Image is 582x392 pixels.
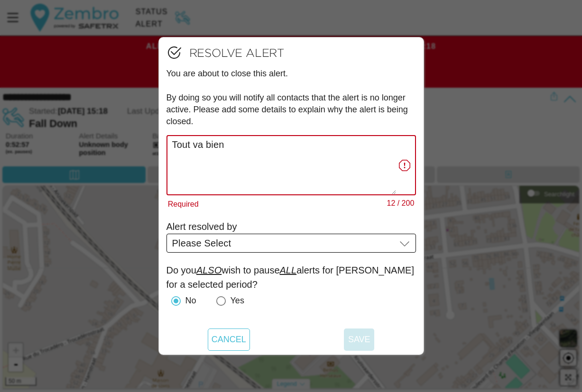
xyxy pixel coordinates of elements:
div: Yes [231,295,244,306]
span: Save [348,328,370,350]
label: Alert resolved by [166,221,237,232]
p: You are about to close this alert. By doing so you will notify all contacts that the alert is no ... [166,68,416,128]
label: Do you wish to pause alerts for [PERSON_NAME] for a selected period? [166,265,414,290]
span: Please Select [172,239,231,247]
span: Resolve Alert [189,46,284,60]
u: ALSO [196,265,222,275]
button: Save [344,328,374,350]
div: 12 / 200 [383,200,414,208]
div: No [185,295,196,306]
button: Cancel [208,328,250,350]
div: No [166,292,196,310]
span: Cancel [212,328,246,350]
div: Yes [212,292,244,310]
textarea: Required12 / 200 [172,136,396,194]
div: Required [168,200,383,209]
u: ALL [280,265,297,275]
